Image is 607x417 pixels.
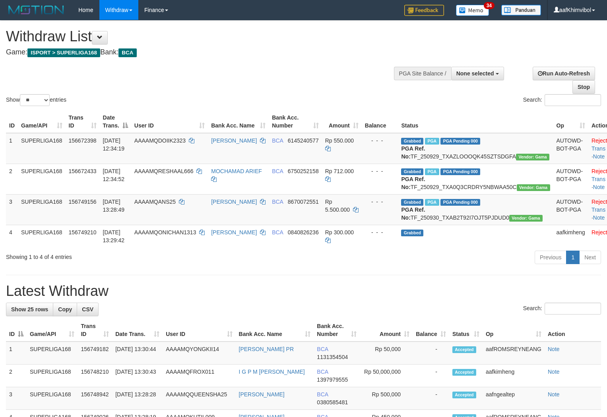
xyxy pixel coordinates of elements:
[236,319,314,342] th: Bank Acc. Name: activate to sort column ascending
[53,303,77,316] a: Copy
[452,346,476,353] span: Accepted
[517,184,550,191] span: Vendor URL: https://trx31.1velocity.biz
[425,199,439,206] span: Marked by aafsoycanthlai
[208,110,269,133] th: Bank Acc. Name: activate to sort column ascending
[103,168,125,182] span: [DATE] 12:34:52
[134,137,186,144] span: AAAAMQDOIIK2323
[413,387,449,410] td: -
[440,138,480,145] span: PGA Pending
[523,94,601,106] label: Search:
[325,199,350,213] span: Rp 5.500.000
[317,376,348,383] span: Copy 1397979555 to clipboard
[545,94,601,106] input: Search:
[163,387,235,410] td: AAAAMQQUEENSHA25
[325,168,354,174] span: Rp 712.000
[401,207,425,221] b: PGA Ref. No:
[483,387,545,410] td: aafngealtep
[11,306,48,313] span: Show 25 rows
[449,319,483,342] th: Status: activate to sort column ascending
[77,303,99,316] a: CSV
[288,229,319,236] span: Copy 0840826236 to clipboard
[398,110,553,133] th: Status
[211,168,262,174] a: MOCHAMAD ARIEF
[317,391,328,398] span: BCA
[6,94,66,106] label: Show entries
[572,80,595,94] a: Stop
[545,319,601,342] th: Action
[163,342,235,365] td: AAAAMQYONGKII14
[533,67,595,80] a: Run Auto-Refresh
[425,168,439,175] span: Marked by aafsoycanthlai
[365,137,395,145] div: - - -
[553,194,588,225] td: AUTOWD-BOT-PGA
[211,137,257,144] a: [PERSON_NAME]
[566,251,580,264] a: 1
[456,70,494,77] span: None selected
[413,342,449,365] td: -
[66,110,100,133] th: Trans ID: activate to sort column ascending
[579,251,601,264] a: Next
[398,194,553,225] td: TF_250930_TXAB2T92I7OJT5PJDUD0
[483,365,545,387] td: aafkimheng
[69,199,97,205] span: 156749156
[535,251,566,264] a: Previous
[163,365,235,387] td: AAAAMQFROX011
[112,365,163,387] td: [DATE] 13:30:43
[131,110,208,133] th: User ID: activate to sort column ascending
[365,228,395,236] div: - - -
[6,387,27,410] td: 3
[452,369,476,376] span: Accepted
[593,153,605,160] a: Note
[484,2,495,9] span: 34
[501,5,541,15] img: panduan.png
[325,137,354,144] span: Rp 550.000
[82,306,93,313] span: CSV
[18,164,66,194] td: SUPERLIGA168
[20,94,50,106] select: Showentries
[69,168,97,174] span: 156672433
[69,229,97,236] span: 156749210
[360,342,413,365] td: Rp 50,000
[401,138,423,145] span: Grabbed
[100,110,131,133] th: Date Trans.: activate to sort column descending
[272,229,283,236] span: BCA
[548,346,560,352] a: Note
[6,133,18,164] td: 1
[112,387,163,410] td: [DATE] 13:28:28
[317,346,328,352] span: BCA
[6,365,27,387] td: 2
[314,319,360,342] th: Bank Acc. Number: activate to sort column ascending
[483,342,545,365] td: aafROMSREYNEANG
[272,137,283,144] span: BCA
[317,369,328,375] span: BCA
[78,387,112,410] td: 156748942
[404,5,444,16] img: Feedback.jpg
[78,342,112,365] td: 156749182
[360,319,413,342] th: Amount: activate to sort column ascending
[553,225,588,247] td: aafkimheng
[6,29,397,44] h1: Withdraw List
[134,199,176,205] span: AAAAMQANS25
[18,133,66,164] td: SUPERLIGA168
[360,365,413,387] td: Rp 50,000,000
[394,67,451,80] div: PGA Site Balance /
[6,164,18,194] td: 2
[440,199,480,206] span: PGA Pending
[360,387,413,410] td: Rp 500,000
[103,229,125,243] span: [DATE] 13:29:42
[425,138,439,145] span: Marked by aafsoycanthlai
[398,133,553,164] td: TF_250929_TXAZLOOOQK45SZTSDGFA
[272,168,283,174] span: BCA
[401,168,423,175] span: Grabbed
[27,48,100,57] span: ISPORT > SUPERLIGA168
[78,319,112,342] th: Trans ID: activate to sort column ascending
[78,365,112,387] td: 156748210
[317,399,348,405] span: Copy 0380585481 to clipboard
[211,229,257,236] a: [PERSON_NAME]
[553,133,588,164] td: AUTOWD-BOT-PGA
[6,283,601,299] h1: Latest Withdraw
[18,110,66,133] th: Game/API: activate to sort column ascending
[288,137,319,144] span: Copy 6145240577 to clipboard
[509,215,543,222] span: Vendor URL: https://trx31.1velocity.biz
[451,67,504,80] button: None selected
